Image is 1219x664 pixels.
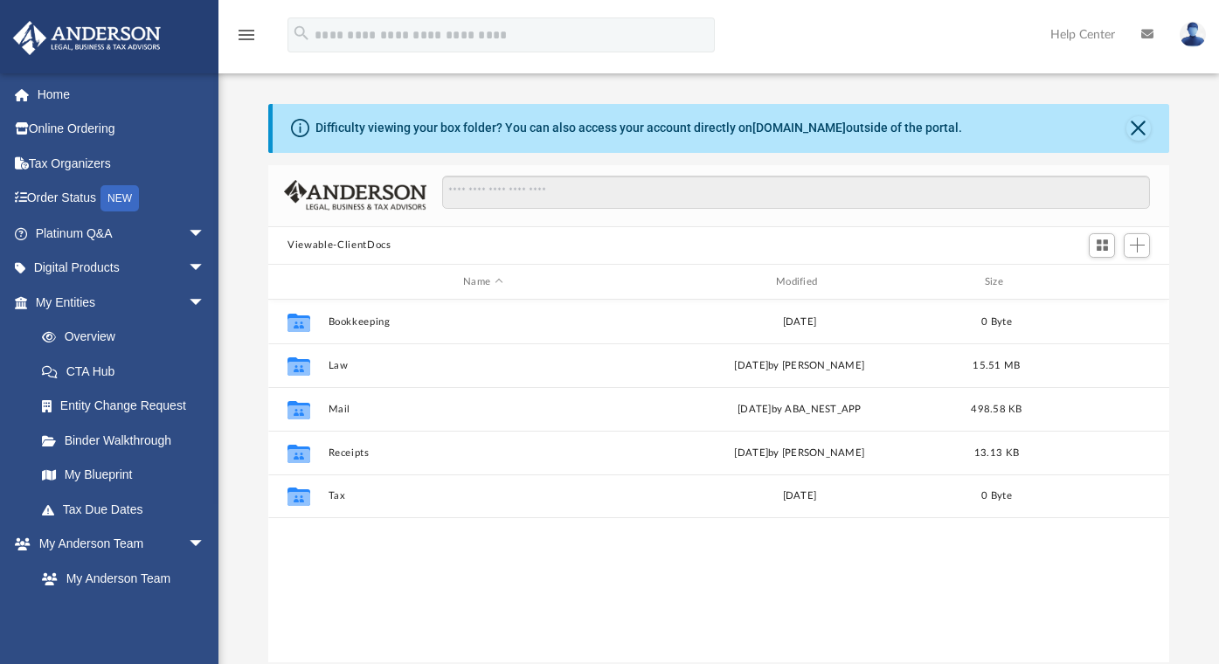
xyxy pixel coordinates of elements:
span: 15.51 MB [973,361,1021,370]
i: menu [236,24,257,45]
div: Difficulty viewing your box folder? You can also access your account directly on outside of the p... [315,119,962,137]
a: Platinum Q&Aarrow_drop_down [12,216,232,251]
a: Digital Productsarrow_drop_down [12,251,232,286]
i: search [292,24,311,43]
button: Mail [329,404,638,415]
div: [DATE] by [PERSON_NAME] [645,446,954,461]
button: Tax [329,491,638,502]
a: My Anderson Team [24,561,214,596]
div: [DATE] by [PERSON_NAME] [645,358,954,374]
span: 0 Byte [981,492,1012,501]
div: Modified [645,274,954,290]
a: Online Ordering [12,112,232,147]
a: Overview [24,320,232,355]
button: Viewable-ClientDocs [287,238,391,253]
div: Size [962,274,1032,290]
button: Switch to Grid View [1089,233,1115,258]
a: menu [236,33,257,45]
button: Close [1126,116,1151,141]
a: [DOMAIN_NAME] [752,121,846,135]
img: Anderson Advisors Platinum Portal [8,21,166,55]
a: CTA Hub [24,354,232,389]
span: 13.13 KB [974,448,1019,458]
span: arrow_drop_down [188,251,223,287]
span: 498.58 KB [972,405,1022,414]
a: My Blueprint [24,458,223,493]
input: Search files and folders [442,176,1150,209]
img: User Pic [1180,22,1206,47]
div: [DATE] [645,489,954,505]
span: arrow_drop_down [188,285,223,321]
div: grid [268,300,1169,662]
div: [DATE] [645,315,954,330]
a: Binder Walkthrough [24,423,232,458]
button: Law [329,360,638,371]
a: Anderson System [24,596,223,631]
a: Tax Organizers [12,146,232,181]
a: Order StatusNEW [12,181,232,217]
button: Receipts [329,447,638,459]
div: id [276,274,320,290]
a: My Entitiesarrow_drop_down [12,285,232,320]
div: Name [328,274,637,290]
div: id [1040,274,1162,290]
a: Home [12,77,232,112]
span: arrow_drop_down [188,527,223,563]
span: 0 Byte [981,317,1012,327]
button: Add [1124,233,1150,258]
span: arrow_drop_down [188,216,223,252]
a: My Anderson Teamarrow_drop_down [12,527,223,562]
button: Bookkeeping [329,316,638,328]
div: NEW [100,185,139,211]
a: Entity Change Request [24,389,232,424]
a: Tax Due Dates [24,492,232,527]
div: [DATE] by ABA_NEST_APP [645,402,954,418]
